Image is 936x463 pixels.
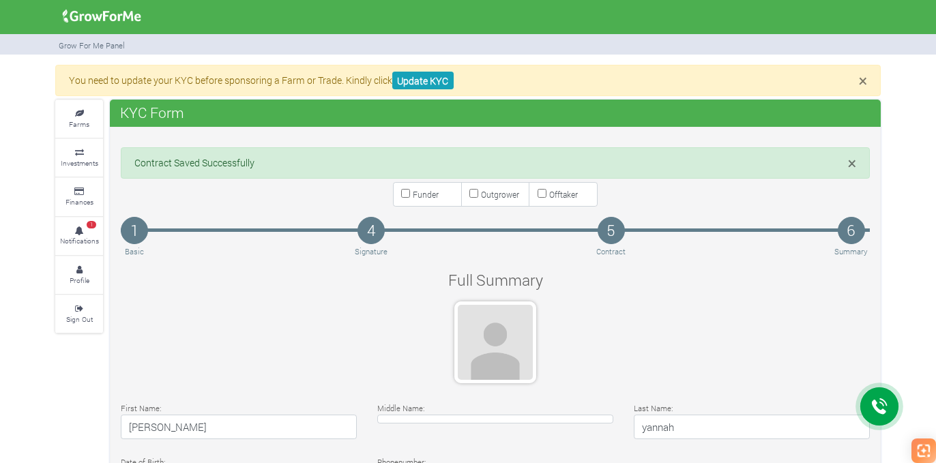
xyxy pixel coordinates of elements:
[58,3,146,30] img: growforme image
[355,246,387,258] p: Signature
[121,403,161,415] label: First Name:
[848,155,856,171] button: Close
[66,314,93,324] small: Sign Out
[117,99,188,126] span: KYC Form
[123,246,146,258] p: Basic
[61,158,98,168] small: Investments
[401,189,410,198] input: Funder
[65,197,93,207] small: Finances
[634,415,870,439] h4: yannah
[392,72,454,90] a: Update KYC
[481,189,519,200] small: Outgrower
[55,256,103,294] a: Profile
[55,218,103,255] a: 1 Notifications
[55,100,103,138] a: Farms
[834,246,868,258] p: Summary
[598,217,625,244] h4: 5
[357,217,385,244] h4: 4
[55,178,103,215] a: Finances
[634,403,673,415] label: Last Name:
[549,189,578,200] small: Offtaker
[838,217,865,244] h4: 6
[121,217,148,258] a: 1 Basic
[55,295,103,333] a: Sign Out
[59,40,125,50] small: Grow For Me Panel
[70,275,89,285] small: Profile
[469,189,478,198] input: Outgrower
[121,147,870,179] div: Contract Saved Successfully
[596,246,626,258] p: Contract
[859,73,867,89] button: Close
[121,415,357,439] h4: [PERSON_NAME]
[353,217,390,258] a: 4 Signature
[55,139,103,177] a: Investments
[121,217,148,244] h4: 1
[832,217,870,258] a: 6 Summary
[60,236,99,245] small: Notifications
[859,70,867,91] span: ×
[413,189,439,200] small: Funder
[538,189,546,198] input: Offtaker
[69,73,867,87] p: You need to update your KYC before sponsoring a Farm or Trade. Kindly click
[377,403,424,415] label: Middle Name:
[293,271,698,289] h4: Full Summary
[848,153,856,173] span: ×
[594,217,628,258] a: 5 Contract
[87,221,96,229] span: 1
[69,119,89,129] small: Farms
